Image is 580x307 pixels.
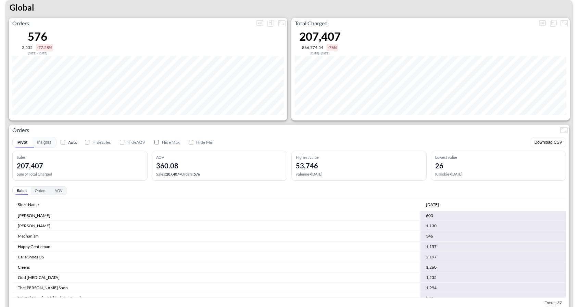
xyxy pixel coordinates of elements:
[537,18,548,29] span: Display settings
[17,155,143,159] div: Sales
[22,45,33,50] div: 2,535
[559,18,570,29] button: Fullscreen
[291,19,537,27] p: Total Charged
[13,137,32,148] button: Pivot
[254,18,265,29] button: more
[81,138,113,147] label: Hide Total card
[548,18,559,29] div: Show as…
[420,262,566,272] td: 1,260
[9,126,558,134] p: Orders
[426,201,439,209] div: Oct 2025
[265,18,276,29] div: Show as…
[17,172,143,176] div: Sum of Total Charged
[12,231,420,241] td: Mechanism
[189,140,193,144] input: Hide Min
[151,138,182,147] label: Hide Highest value card
[12,293,420,303] td: CAPO | Meaning Behind The Brand
[531,138,566,147] button: Download CSV
[156,162,178,170] div: 360.08
[420,242,566,252] td: 1,157
[31,187,51,195] button: Orders
[420,283,566,293] td: 1,994
[156,172,282,176] div: Sales : • Orders :
[36,44,53,51] div: -77.28%
[10,1,34,14] p: Global
[12,186,67,195] div: Pivot values
[420,221,566,231] td: 1,130
[296,155,422,159] div: Highest value
[12,272,420,283] td: Odd [MEDICAL_DATA]
[420,293,566,303] td: 398
[185,138,215,147] label: Hide Lowest value card
[22,51,53,55] div: Compared to Oct 01, 2025 - Oct 03, 2025
[420,231,566,241] td: 346
[9,19,254,27] p: Orders
[50,187,66,195] button: AOV
[59,139,77,145] label: Auto
[296,172,422,176] div: valenne • [DATE]
[17,162,43,170] div: 207,407
[296,162,318,170] div: 53,746
[420,210,566,221] td: 600
[12,242,420,252] td: Happy Gentleman
[435,172,562,176] div: KKookie • [DATE]
[299,51,341,55] div: Compared to Oct 01, 2025 - Oct 03, 2025
[22,29,53,43] div: 576
[154,140,159,144] input: Hide Max
[120,140,124,144] input: HideAOV
[426,201,448,209] span: Oct 2025
[85,140,89,144] input: HideSales
[254,18,265,29] span: Display settings
[12,252,420,262] td: Calla Shoes US
[537,18,548,29] button: more
[276,18,287,29] button: Fullscreen
[116,138,148,147] label: Hide Average card
[545,300,562,305] span: Total: 137
[12,210,420,221] td: [PERSON_NAME]
[327,44,338,51] div: -76%
[13,187,31,195] button: Sales
[156,155,282,159] div: AOV
[12,283,420,293] td: The [PERSON_NAME] Shop
[302,45,323,50] div: 866,774.54
[420,272,566,283] td: 1,235
[81,138,216,147] div: Visibility toggles
[61,140,65,144] input: Auto
[435,162,443,170] div: 26
[194,172,200,176] span: 576
[18,201,48,209] span: Store Name
[558,125,569,136] button: Fullscreen
[299,29,341,43] div: 207,407
[18,201,39,209] div: Store Name
[32,137,56,148] button: Insights
[12,221,420,231] td: [PERSON_NAME]
[435,155,562,159] div: Lowest value
[12,262,420,272] td: Cleens
[166,172,179,176] span: 207,407
[420,252,566,262] td: 2,197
